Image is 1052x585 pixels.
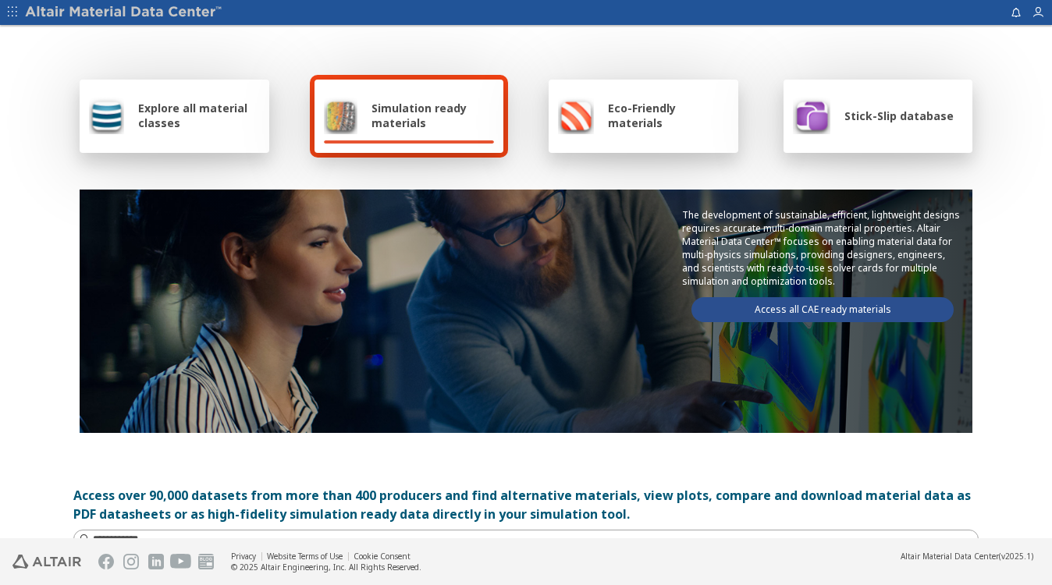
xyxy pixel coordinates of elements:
img: Explore all material classes [89,97,124,134]
span: Eco-Friendly materials [608,101,728,130]
img: Altair Material Data Center [25,5,224,20]
span: Simulation ready materials [371,101,494,130]
a: Website Terms of Use [267,551,343,562]
span: Stick-Slip database [844,108,954,123]
div: (v2025.1) [901,551,1033,562]
a: Access all CAE ready materials [691,297,954,322]
img: Simulation ready materials [324,97,357,134]
div: © 2025 Altair Engineering, Inc. All Rights Reserved. [231,562,421,573]
span: Explore all material classes [138,101,260,130]
span: Altair Material Data Center [901,551,999,562]
img: Altair Engineering [12,555,81,569]
div: Access over 90,000 datasets from more than 400 producers and find alternative materials, view plo... [73,486,979,523]
a: Privacy [231,551,256,562]
img: Stick-Slip database [793,97,830,134]
a: Cookie Consent [354,551,410,562]
p: The development of sustainable, efficient, lightweight designs requires accurate multi-domain mat... [682,208,963,288]
img: Eco-Friendly materials [558,97,594,134]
